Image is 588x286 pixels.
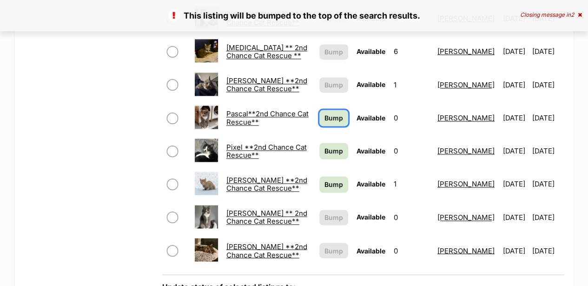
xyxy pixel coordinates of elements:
a: [PERSON_NAME] [437,80,495,89]
a: Pascal**2nd Chance Cat Rescue** [226,109,309,126]
span: Bump [324,113,343,123]
div: Closing message in [520,12,582,18]
td: 0 [390,102,433,134]
td: [DATE] [499,234,531,266]
a: Pixel **2nd Chance Cat Rescue** [226,143,307,160]
td: [DATE] [499,102,531,134]
span: Available [357,47,385,55]
button: Bump [319,210,348,225]
td: 6 [390,35,433,67]
td: 0 [390,135,433,167]
a: [PERSON_NAME] **2nd Chance Cat Rescue** [226,242,307,259]
span: Bump [324,180,343,189]
td: 0 [390,234,433,266]
span: 2 [571,11,574,18]
span: Bump [324,246,343,255]
span: Bump [324,146,343,156]
span: Available [357,213,385,221]
span: Available [357,80,385,88]
a: [PERSON_NAME] [437,47,495,56]
td: [DATE] [499,168,531,200]
a: Bump [319,143,348,159]
td: [DATE] [532,69,563,101]
td: [DATE] [499,69,531,101]
img: Nikita ** 2nd Chance Cat Rescue ** [195,39,218,62]
img: Sadie **2nd Chance Cat Rescue** [195,238,218,261]
span: Available [357,246,385,254]
td: [DATE] [532,234,563,266]
td: [DATE] [532,102,563,134]
img: Pascal**2nd Chance Cat Rescue** [195,106,218,129]
span: Available [357,147,385,155]
button: Bump [319,44,348,60]
a: [PERSON_NAME] [437,146,495,155]
span: Bump [324,213,343,222]
a: Bump [319,110,348,126]
td: [DATE] [532,35,563,67]
td: [DATE] [532,135,563,167]
a: [PERSON_NAME] [437,213,495,222]
a: [PERSON_NAME] [437,180,495,188]
a: [MEDICAL_DATA] ** 2nd Chance Cat Rescue ** [226,43,307,60]
a: [PERSON_NAME] [437,113,495,122]
img: Pixel **2nd Chance Cat Rescue** [195,139,218,162]
a: [PERSON_NAME] **2nd Chance Cat Rescue** [226,176,307,193]
p: This listing will be bumped to the top of the search results. [9,9,579,22]
td: [DATE] [499,135,531,167]
td: [DATE] [532,168,563,200]
span: Bump [324,80,343,90]
span: Available [357,114,385,122]
a: [PERSON_NAME] ** 2nd Chance Cat Rescue** [226,209,307,226]
td: 1 [390,168,433,200]
a: [PERSON_NAME] **2nd Chance Cat Rescue** [226,76,307,93]
td: 1 [390,69,433,101]
button: Bump [319,243,348,258]
a: Bump [319,176,348,193]
td: [DATE] [499,201,531,233]
td: 0 [390,201,433,233]
a: [PERSON_NAME] [437,246,495,255]
td: [DATE] [499,35,531,67]
span: Available [357,180,385,188]
span: Bump [324,47,343,57]
button: Bump [319,77,348,93]
td: [DATE] [532,201,563,233]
